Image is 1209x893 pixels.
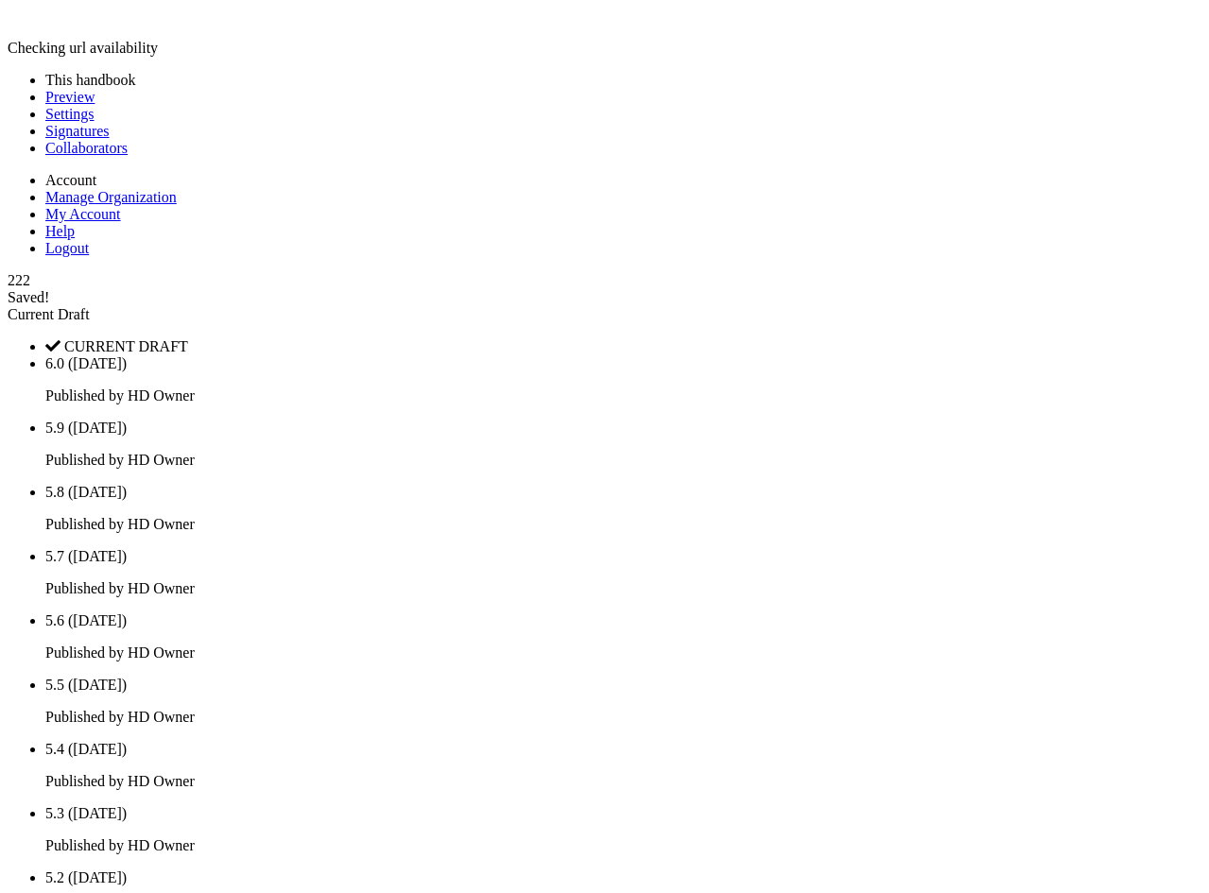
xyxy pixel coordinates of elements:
[45,72,1201,89] li: This handbook
[68,612,127,628] span: ([DATE])
[8,306,90,322] span: Current Draft
[45,869,64,885] span: 5.2
[68,677,127,693] span: ([DATE])
[45,677,64,693] span: 5.5
[45,387,1201,404] p: Published by HD Owner
[45,452,1201,469] p: Published by HD Owner
[68,355,127,371] span: ([DATE])
[68,805,127,821] span: ([DATE])
[45,837,1201,854] p: Published by HD Owner
[45,355,64,371] span: 6.0
[45,644,1201,661] p: Published by HD Owner
[68,484,127,500] span: ([DATE])
[45,420,64,436] span: 5.9
[45,516,1201,533] p: Published by HD Owner
[45,140,128,156] a: Collaborators
[45,484,64,500] span: 5.8
[68,741,127,757] span: ([DATE])
[45,206,121,222] a: My Account
[45,548,64,564] span: 5.7
[8,272,30,288] span: 222
[45,89,95,105] a: Preview
[68,869,127,885] span: ([DATE])
[45,612,64,628] span: 5.6
[45,805,64,821] span: 5.3
[45,172,1201,189] li: Account
[64,338,188,354] span: CURRENT DRAFT
[45,741,64,757] span: 5.4
[45,106,95,122] a: Settings
[68,548,127,564] span: ([DATE])
[45,189,177,205] a: Manage Organization
[8,289,49,305] span: Saved!
[45,223,75,239] a: Help
[68,420,127,436] span: ([DATE])
[45,240,89,256] a: Logout
[45,709,1201,726] p: Published by HD Owner
[8,40,158,56] span: Checking url availability
[45,773,1201,790] p: Published by HD Owner
[45,123,110,139] a: Signatures
[45,580,1201,597] p: Published by HD Owner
